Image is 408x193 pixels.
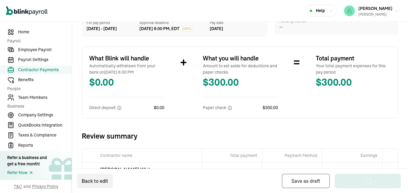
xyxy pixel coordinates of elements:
[378,164,408,193] iframe: Chat Widget
[100,166,153,173] span: [PERSON_NAME] White
[32,183,58,189] span: Privacy Policy
[180,54,187,72] span: +
[322,162,382,183] span: 15 hours
[203,105,226,111] span: Paper check
[18,142,72,149] span: Reports
[18,122,72,128] span: QuickBooks Integration
[358,12,392,17] div: [PERSON_NAME]
[316,54,391,63] span: Total payment
[89,105,116,111] span: Direct deposit
[18,47,72,53] span: Employee Payroll
[358,6,392,11] span: [PERSON_NAME]
[202,149,262,162] span: Total payment
[202,162,262,183] span: $ 300.00
[89,63,164,75] span: Automatically withdrawn from your bank on [DATE] 8:00 PM
[154,105,164,111] span: $ 0.00
[7,38,68,44] span: Payroll
[18,77,72,83] span: Benefits
[139,20,207,26] div: Approval deadline
[18,112,72,118] span: Company Settings
[89,54,164,63] span: What Blink will handle
[316,8,325,14] span: Help
[6,2,47,20] nav: Global
[18,132,72,138] span: Taxes & Compliance
[342,3,402,18] button: [PERSON_NAME][PERSON_NAME]
[294,54,300,72] span: =
[182,26,191,31] span: [DATE]
[210,26,263,32] div: [DATE]
[82,131,137,140] span: Review summary
[7,86,68,92] span: People
[18,67,72,73] span: Contractor Payments
[322,149,382,162] span: Earnings
[77,174,113,188] button: Back to edit
[82,149,202,162] span: Contractor name
[363,176,372,185] img: loader
[87,20,139,26] div: For pay period
[18,29,72,35] span: Home
[262,162,322,183] span: Cash/check
[279,24,282,30] span: --
[316,75,391,90] span: $ 300.00
[87,26,139,32] div: [DATE] - [DATE]
[263,105,278,111] span: $ 300.00
[7,170,47,176] a: Refer Now
[89,75,164,90] span: $ 0.00
[7,103,68,109] span: Business
[139,26,179,32] div: [DATE] 8:00 PM, EDT
[316,63,391,75] span: Your total payment expenses for this pay period
[203,75,278,90] span: $ 300.00
[18,94,72,101] span: Team Members
[306,5,337,17] button: Help
[203,54,278,63] span: What you will handle
[262,149,322,162] span: Payment Method
[282,174,330,188] button: Save as draft
[14,183,22,189] span: T&C
[291,177,320,185] div: Save as draft
[210,20,263,26] div: Pay date
[18,57,72,63] span: Payroll Settings
[203,63,278,75] span: Amount to set aside for deductions and paper checks
[7,155,47,167] div: Refer a business and get a free month!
